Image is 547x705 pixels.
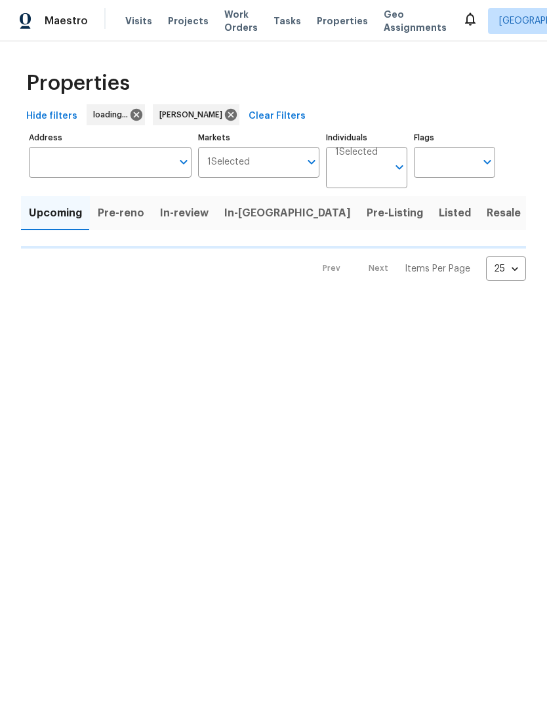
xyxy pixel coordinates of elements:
span: In-review [160,204,209,222]
span: Resale [487,204,521,222]
label: Individuals [326,134,407,142]
span: Properties [317,14,368,28]
p: Items Per Page [405,262,470,275]
span: [PERSON_NAME] [159,108,228,121]
button: Hide filters [21,104,83,129]
label: Address [29,134,192,142]
button: Open [390,158,409,176]
span: loading... [93,108,133,121]
button: Clear Filters [243,104,311,129]
button: Open [174,153,193,171]
span: Maestro [45,14,88,28]
span: Work Orders [224,8,258,34]
span: Geo Assignments [384,8,447,34]
span: Visits [125,14,152,28]
span: Tasks [273,16,301,26]
span: In-[GEOGRAPHIC_DATA] [224,204,351,222]
span: Clear Filters [249,108,306,125]
label: Markets [198,134,320,142]
span: Upcoming [29,204,82,222]
span: Pre-reno [98,204,144,222]
div: [PERSON_NAME] [153,104,239,125]
span: Properties [26,77,130,90]
nav: Pagination Navigation [310,256,526,281]
div: 25 [486,252,526,286]
button: Open [478,153,496,171]
span: 1 Selected [335,147,378,158]
button: Open [302,153,321,171]
span: Pre-Listing [367,204,423,222]
span: Projects [168,14,209,28]
label: Flags [414,134,495,142]
span: 1 Selected [207,157,250,168]
span: Hide filters [26,108,77,125]
div: loading... [87,104,145,125]
span: Listed [439,204,471,222]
